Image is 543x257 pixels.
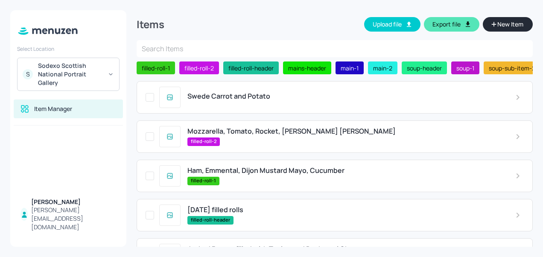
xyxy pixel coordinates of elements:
[187,166,344,175] span: Ham, Emmental, Dijon Mustard Mayo, Cucumber
[34,105,72,113] div: Item Manager
[31,206,116,231] div: [PERSON_NAME][EMAIL_ADDRESS][DOMAIN_NAME]
[370,64,396,73] span: main-2
[337,64,362,73] span: main-1
[403,64,445,73] span: soup-header
[225,64,277,73] span: filled-roll-header
[31,198,116,206] div: [PERSON_NAME]
[223,61,279,74] div: filled-roll-header
[137,40,533,57] input: Search Items
[451,61,479,74] div: soup-1
[496,20,524,29] span: New Item
[187,216,234,224] span: filled-roll-header
[285,64,330,73] span: mains-header
[38,61,102,87] div: Sodexo Scottish National Portrait Gallery
[181,64,217,73] span: filled-roll-2
[424,17,479,32] button: Export file
[485,64,539,73] span: soup-sub-item-2
[402,61,447,74] div: soup-header
[138,64,173,73] span: filled-roll-1
[187,177,219,184] span: filled-roll-1
[23,69,33,79] div: S
[137,61,175,74] div: filled-roll-1
[187,206,243,214] span: [DATE] filled rolls
[368,61,397,74] div: main-2
[484,61,540,74] div: soup-sub-item-2
[179,61,219,74] div: filled-roll-2
[483,17,533,32] button: New Item
[453,64,478,73] span: soup-1
[187,127,396,135] span: Mozzarella, Tomato, Rocket, [PERSON_NAME] [PERSON_NAME]
[137,18,164,31] div: Items
[336,61,364,74] div: main-1
[17,45,120,53] div: Select Location
[283,61,331,74] div: mains-header
[187,138,220,145] span: filled-roll-2
[364,17,420,32] button: Upload file
[187,245,366,253] span: Jacked Potato filled with Tagine and Beshamel Cheese
[187,92,270,100] span: Swede Carrot and Potato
